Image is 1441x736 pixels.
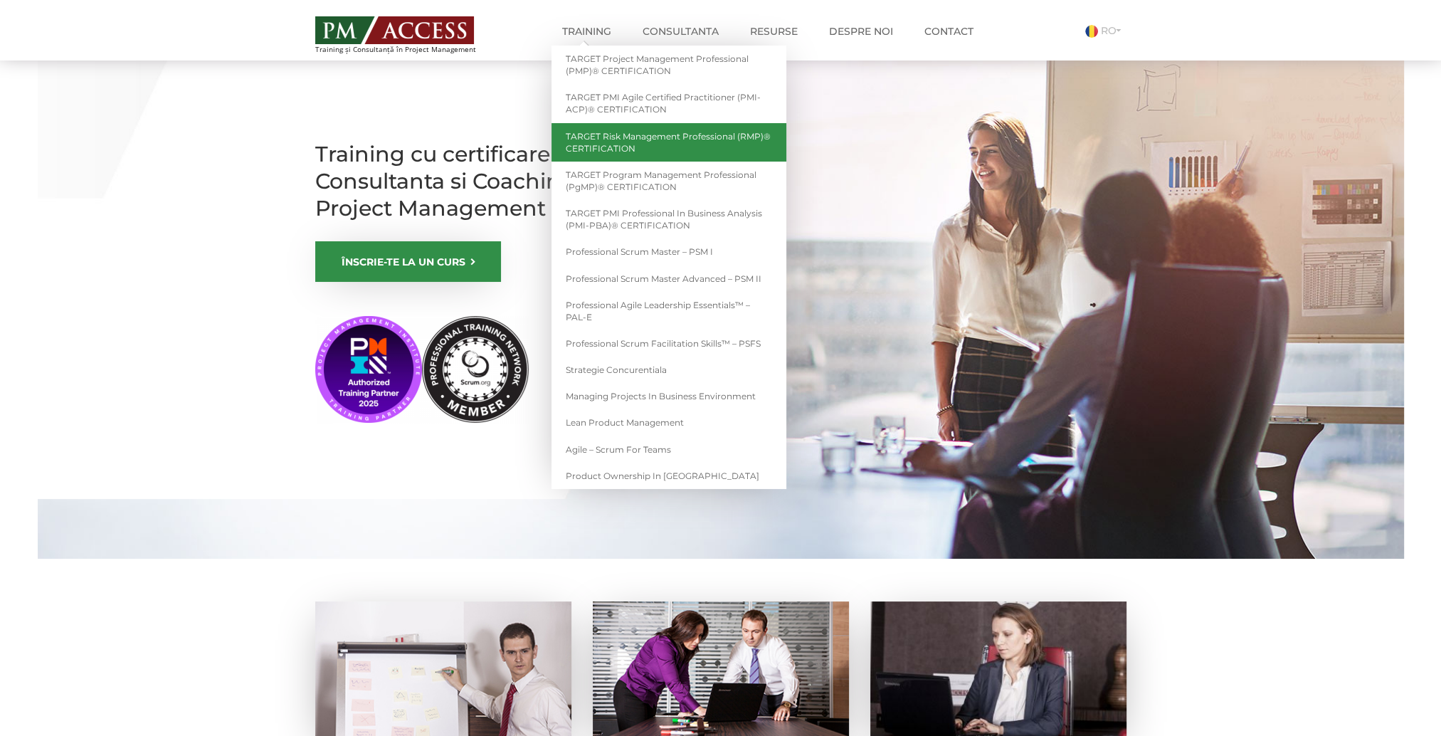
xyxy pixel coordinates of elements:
[551,162,786,200] a: TARGET Program Management Professional (PgMP)® CERTIFICATION
[315,12,502,53] a: Training și Consultanță în Project Management
[551,266,786,292] a: Professional Scrum Master Advanced – PSM II
[551,383,786,409] a: Managing Projects in Business Environment
[315,16,474,44] img: PM ACCESS - Echipa traineri si consultanti certificati PMP: Narciss Popescu, Mihai Olaru, Monica ...
[551,357,786,383] a: Strategie Concurentiala
[551,409,786,436] a: Lean Product Management
[551,84,786,122] a: TARGET PMI Agile Certified Practitioner (PMI-ACP)® CERTIFICATION
[1085,24,1126,37] a: RO
[551,436,786,463] a: Agile – Scrum for Teams
[315,141,714,222] h1: Training cu certificare internationala, Consultanta si Coaching in Project Management si Agile
[551,292,786,330] a: Professional Agile Leadership Essentials™ – PAL-E
[818,17,904,46] a: Despre noi
[315,241,501,282] a: ÎNSCRIE-TE LA UN CURS
[551,17,622,46] a: Training
[551,46,786,84] a: TARGET Project Management Professional (PMP)® CERTIFICATION
[551,123,786,162] a: TARGET Risk Management Professional (RMP)® CERTIFICATION
[1085,25,1098,38] img: Romana
[315,316,529,423] img: PMI
[551,200,786,238] a: TARGET PMI Professional in Business Analysis (PMI-PBA)® CERTIFICATION
[739,17,808,46] a: Resurse
[914,17,984,46] a: Contact
[551,330,786,357] a: Professional Scrum Facilitation Skills™ – PSFS
[632,17,729,46] a: Consultanta
[551,463,786,489] a: Product Ownership in [GEOGRAPHIC_DATA]
[551,238,786,265] a: Professional Scrum Master – PSM I
[315,46,502,53] span: Training și Consultanță în Project Management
